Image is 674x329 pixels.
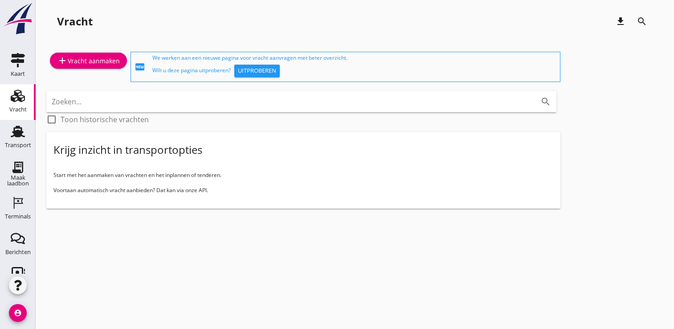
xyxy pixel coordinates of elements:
[53,186,553,194] p: Voortaan automatisch vracht aanbieden? Dat kan via onze API.
[5,142,31,148] div: Transport
[5,249,31,255] div: Berichten
[11,71,25,77] div: Kaart
[57,14,93,29] div: Vracht
[5,214,31,219] div: Terminals
[57,55,120,66] div: Vracht aanmaken
[234,65,280,77] button: Uitproberen
[53,143,202,157] div: Krijg inzicht in transportopties
[9,107,27,112] div: Vracht
[540,96,551,107] i: search
[238,66,276,75] div: Uitproberen
[615,16,626,27] i: download
[50,53,127,69] a: Vracht aanmaken
[52,95,526,109] input: Zoeken...
[135,62,145,72] i: fiber_new
[152,54,556,80] div: We werken aan een nieuwe pagina voor vracht aanvragen met beter overzicht. Wilt u deze pagina uit...
[53,171,553,179] p: Start met het aanmaken van vrachten en het inplannen of tenderen.
[2,2,34,35] img: logo-small.a267ee39.svg
[57,55,68,66] i: add
[637,16,647,27] i: search
[9,304,27,322] i: account_circle
[61,115,149,124] label: Toon historische vrachten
